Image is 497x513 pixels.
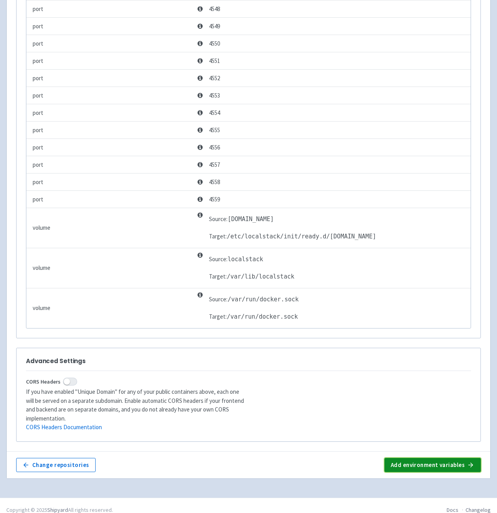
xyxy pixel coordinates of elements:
[26,70,195,87] td: port
[26,173,195,191] td: port
[227,273,294,280] span: /var/lib/localstack
[198,143,220,152] span: 4556
[26,87,195,104] td: port
[26,0,195,18] td: port
[209,291,299,308] td: Source:
[26,191,195,208] td: port
[227,313,298,320] span: /var/run/docker.sock
[209,308,299,325] td: Target:
[209,251,294,268] td: Source:
[198,74,220,83] span: 4552
[26,248,195,288] td: volume
[26,358,471,364] h3: Advanced Settings
[198,91,220,100] span: 4553
[26,139,195,156] td: port
[26,388,246,432] p: If you have enabled "Unique Domain" for any of your public containers above, each one will be ser...
[26,288,195,328] td: volume
[198,109,220,118] span: 4554
[198,39,220,48] span: 4550
[198,22,220,31] span: 4549
[198,178,220,187] span: 4558
[227,296,299,303] span: /var/run/docker.sock
[198,161,220,170] span: 4557
[227,256,263,263] span: localstack
[26,122,195,139] td: port
[198,126,220,135] span: 4555
[209,211,376,228] td: Source:
[198,5,220,14] span: 4548
[26,35,195,52] td: port
[209,228,376,245] td: Target:
[26,208,195,248] td: volume
[26,377,61,386] span: CORS Headers
[198,195,220,204] span: 4559
[227,233,376,240] span: /etc/localstack/init/ready.d/[DOMAIN_NAME]
[209,268,294,286] td: Target:
[198,57,220,66] span: 4551
[26,18,195,35] td: port
[26,423,102,431] a: CORS Headers Documentation
[26,156,195,173] td: port
[26,52,195,70] td: port
[384,458,481,472] button: Add environment variables
[227,216,273,223] span: [DOMAIN_NAME]
[26,104,195,122] td: port
[16,458,96,472] button: Change repositories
